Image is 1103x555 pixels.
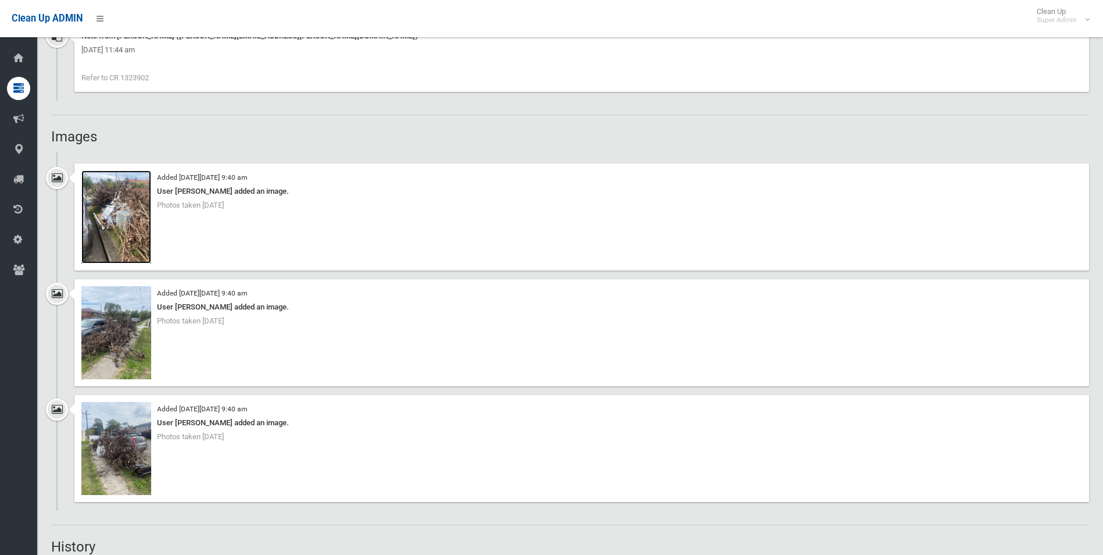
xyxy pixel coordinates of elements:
[81,73,149,82] span: Refer to CR 1323902
[81,184,1082,198] div: User [PERSON_NAME] added an image.
[81,300,1082,314] div: User [PERSON_NAME] added an image.
[12,13,83,24] span: Clean Up ADMIN
[157,432,224,441] span: Photos taken [DATE]
[51,129,1089,144] h2: Images
[81,43,1082,57] div: [DATE] 11:44 am
[157,316,224,325] span: Photos taken [DATE]
[81,416,1082,430] div: User [PERSON_NAME] added an image.
[1031,7,1088,24] span: Clean Up
[81,286,151,379] img: 77966893392__6A5BA0AF-08A6-4B7D-8DA5-A6AAFB76A0AD.jpeg
[157,289,247,297] small: Added [DATE][DATE] 9:40 am
[157,173,247,182] small: Added [DATE][DATE] 9:40 am
[81,170,151,264] img: 77966894489__9B5B4DF3-6EAC-4FD7-A94E-DBB217371CDF.jpeg
[51,539,1089,554] h2: History
[81,402,151,495] img: 77966891759__F33004B7-DEBB-49FE-B982-4D8E551D9A51.jpeg
[1037,16,1077,24] small: Super Admin
[157,405,247,413] small: Added [DATE][DATE] 9:40 am
[157,201,224,209] span: Photos taken [DATE]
